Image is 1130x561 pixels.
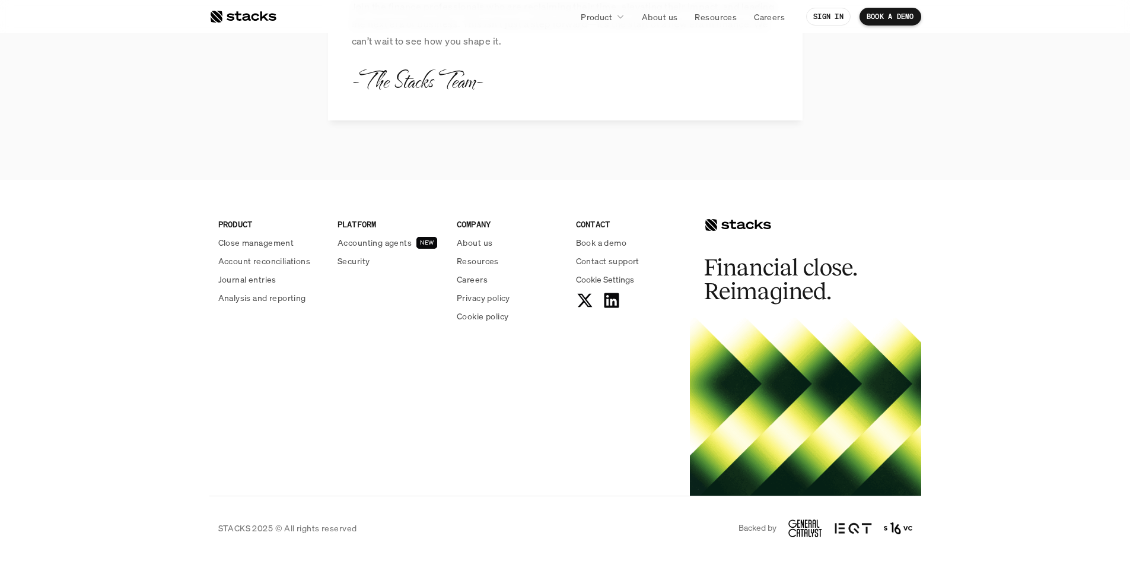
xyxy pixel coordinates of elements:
[457,273,488,286] p: Careers
[576,255,681,267] a: Contact support
[860,8,921,26] a: BOOK A DEMO
[739,523,776,533] p: Backed by
[218,218,323,230] p: PRODUCT
[218,236,323,249] a: Close management
[218,273,276,286] p: Journal entries
[457,310,508,322] p: Cookie policy
[457,236,562,249] a: About us
[457,236,492,249] p: About us
[576,273,634,286] button: Cookie Trigger
[747,6,792,27] a: Careers
[218,291,306,304] p: Analysis and reporting
[218,291,323,304] a: Analysis and reporting
[457,310,562,322] a: Cookie policy
[457,218,562,230] p: COMPANY
[704,256,882,303] h2: Financial close. Reimagined.
[813,12,843,21] p: SIGN IN
[576,273,634,286] span: Cookie Settings
[457,291,510,304] p: Privacy policy
[352,64,482,96] p: -The Stacks Team-
[457,273,562,286] a: Careers
[806,8,851,26] a: SIGN IN
[642,11,677,23] p: About us
[218,273,323,286] a: Journal entries
[218,522,357,534] p: STACKS 2025 © All rights reserved
[687,6,744,27] a: Resources
[338,255,370,267] p: Security
[338,255,443,267] a: Security
[218,255,311,267] p: Account reconciliations
[576,236,627,249] p: Book a demo
[635,6,685,27] a: About us
[457,255,499,267] p: Resources
[695,11,737,23] p: Resources
[754,11,785,23] p: Careers
[338,218,443,230] p: PLATFORM
[867,12,914,21] p: BOOK A DEMO
[457,291,562,304] a: Privacy policy
[420,239,434,246] h2: NEW
[576,236,681,249] a: Book a demo
[218,236,294,249] p: Close management
[576,218,681,230] p: CONTACT
[338,236,412,249] p: Accounting agents
[338,236,443,249] a: Accounting agentsNEW
[576,255,639,267] p: Contact support
[218,255,323,267] a: Account reconciliations
[457,255,562,267] a: Resources
[581,11,612,23] p: Product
